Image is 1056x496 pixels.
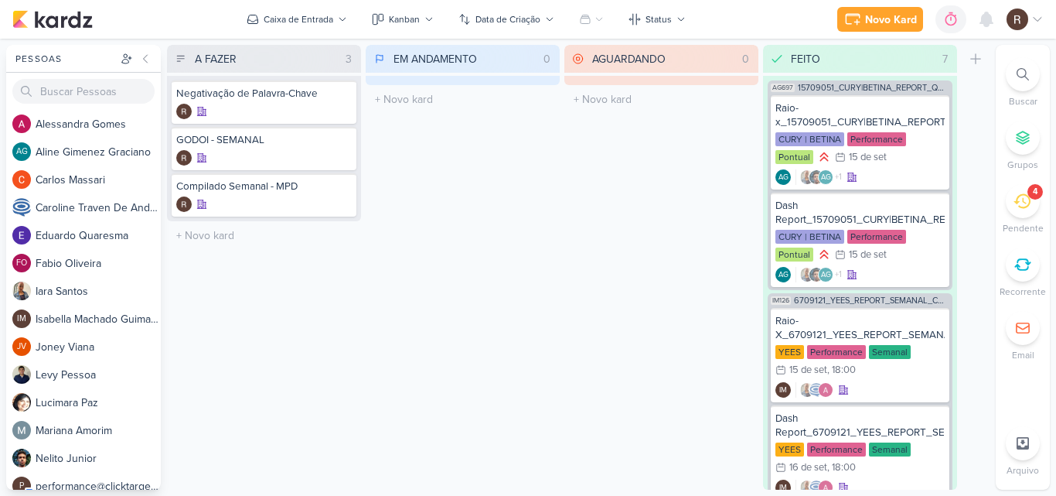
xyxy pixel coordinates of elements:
div: GODOI - SEMANAL [176,133,352,147]
img: Rafael Dornelles [176,104,192,119]
img: Iara Santos [799,382,815,398]
div: Isabella Machado Guimarães [775,480,791,495]
div: Isabella Machado Guimarães [775,382,791,398]
div: L u c i m a r a P a z [36,395,161,411]
p: Arquivo [1007,464,1039,477]
div: Pontual [775,150,813,164]
div: CURY | BETINA [775,230,844,244]
p: IM [17,315,26,323]
input: + Novo kard [170,224,358,247]
div: A l i n e G i m e n e z G r a c i a n o [36,144,161,160]
img: Caroline Traven De Andrade [809,480,824,495]
div: I a r a S a n t o s [36,283,161,299]
span: 15709051_CURY|BETINA_REPORT_QUINZENAL_16.09 [798,84,949,92]
p: Buscar [1009,94,1037,108]
div: Performance [847,230,906,244]
div: Raio-x_15709051_CURY|BETINA_REPORT_QUINZENAL_16.09 [775,101,945,129]
div: M a r i a n a A m o r i m [36,422,161,439]
img: Alessandra Gomes [818,480,833,495]
p: Email [1012,348,1034,362]
p: p [19,482,24,491]
div: Prioridade Alta [816,149,832,165]
div: Criador(a): Aline Gimenez Graciano [775,169,791,185]
img: Rafael Dornelles [1007,9,1028,30]
div: C a r l o s M a s s a r i [36,172,161,188]
span: +1 [833,269,842,281]
span: AG697 [771,84,795,92]
p: JV [17,343,26,351]
span: 6709121_YEES_REPORT_SEMANAL_COMERCIAL_17.09 [794,296,949,305]
div: Dash Report_15709051_CURY|BETINA_REPORT_QUINZENAL_16.09 [775,199,945,227]
input: + Novo kard [369,88,557,111]
div: Raio-X_6709121_YEES_REPORT_SEMANAL_COMERCIAL_16.09 [775,314,945,342]
div: I s a b e l l a M a c h a d o G u i m a r ã e s [36,311,161,327]
input: Buscar Pessoas [12,79,155,104]
div: 15 de set [789,365,827,375]
div: YEES [775,443,804,457]
p: AG [821,174,831,182]
div: Criador(a): Aline Gimenez Graciano [775,267,791,282]
div: Criador(a): Isabella Machado Guimarães [775,480,791,495]
p: AG [16,148,28,156]
div: Semanal [869,443,911,457]
div: Negativação de Palavra-Chave [176,87,352,101]
img: Rafael Dornelles [176,150,192,166]
img: Iara Santos [799,169,815,185]
div: Aline Gimenez Graciano [775,169,791,185]
span: +1 [833,171,842,183]
div: Prioridade Alta [816,247,832,262]
div: , 18:00 [827,463,856,473]
div: Compilado Semanal - MPD [176,180,352,193]
div: Pessoas [12,52,118,66]
div: 7 [936,51,954,67]
div: 3 [339,51,358,67]
img: Iara Santos [799,267,815,282]
div: Colaboradores: Iara Santos, Caroline Traven De Andrade, Alessandra Gomes [795,480,833,495]
div: CURY | BETINA [775,132,844,146]
img: Lucimara Paz [12,393,31,412]
p: AG [778,272,789,279]
div: Pontual [775,248,813,262]
p: FO [16,259,27,268]
div: Aline Gimenez Graciano [12,142,31,161]
div: Semanal [869,345,911,359]
p: Pendente [1003,221,1044,235]
p: Grupos [1007,158,1038,172]
div: Novo Kard [865,12,917,28]
div: Performance [807,443,866,457]
p: Recorrente [1000,285,1046,299]
img: Caroline Traven De Andrade [12,198,31,217]
div: L e v y P e s s o a [36,367,161,383]
div: Performance [847,132,906,146]
div: YEES [775,345,804,359]
div: , 18:00 [827,365,856,375]
div: Aline Gimenez Graciano [818,169,833,185]
img: Caroline Traven De Andrade [809,382,824,398]
div: Isabella Machado Guimarães [12,310,31,328]
div: J o n e y V i a n a [36,339,161,355]
p: AG [821,272,831,279]
img: Eduardo Quaresma [12,226,31,245]
div: Colaboradores: Iara Santos, Nelito Junior, Aline Gimenez Graciano, Alessandra Gomes [795,267,842,282]
img: Carlos Massari [12,170,31,189]
button: Novo Kard [837,7,923,32]
div: C a r o l i n e T r a v e n D e A n d r a d e [36,200,161,216]
div: 15 de set [849,152,887,162]
div: Aline Gimenez Graciano [818,267,833,282]
div: N e l i t o J u n i o r [36,450,161,467]
li: Ctrl + F [996,57,1050,108]
div: F a b i o O l i v e i r a [36,255,161,272]
div: Criador(a): Rafael Dornelles [176,104,192,119]
img: Iara Santos [799,480,815,495]
div: 15 de set [849,250,887,260]
input: + Novo kard [567,88,755,111]
img: Levy Pessoa [12,365,31,384]
div: A l e s s a n d r a G o m e s [36,116,161,132]
img: Mariana Amorim [12,421,31,440]
div: Criador(a): Rafael Dornelles [176,150,192,166]
img: Nelito Junior [12,449,31,467]
div: Joney Viana [12,337,31,356]
span: IM126 [771,296,791,305]
div: E d u a r d o Q u a r e s m a [36,227,161,244]
img: Nelito Junior [809,169,824,185]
